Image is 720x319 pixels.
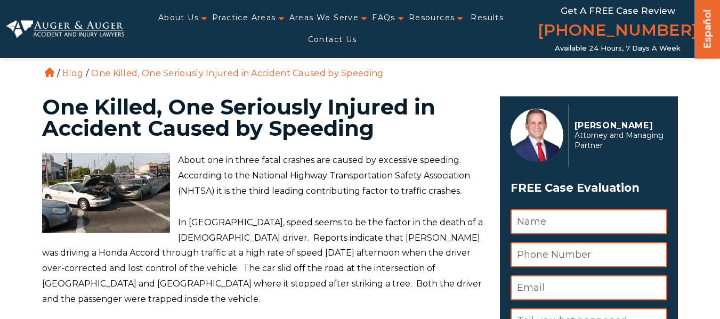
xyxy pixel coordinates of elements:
[409,7,455,29] a: Resources
[511,209,667,234] input: Name
[471,7,504,29] a: Results
[538,19,698,44] a: [PHONE_NUMBER]
[575,120,668,130] p: [PERSON_NAME]
[88,68,386,78] li: One Killed, One Seriously Injured in Accident Caused by Speeding
[561,5,675,16] span: Get a FREE Case Review
[42,153,170,233] img: Dale Stewart
[372,7,395,29] a: FAQs
[6,20,124,38] img: Auger & Auger Accident and Injury Lawyers Logo
[511,109,563,162] img: Herbert Auger
[511,178,667,198] span: FREE Case Evaluation
[42,215,488,307] p: In [GEOGRAPHIC_DATA], speed seems to be the factor in the death of a [DEMOGRAPHIC_DATA] driver. R...
[212,7,276,29] a: Practice Areas
[308,29,357,51] a: Contact Us
[511,275,667,300] input: Email
[511,242,667,267] input: Phone Number
[42,96,488,139] h1: One Killed, One Seriously Injured in Accident Caused by Speeding
[62,68,83,78] a: Blog
[158,7,199,29] a: About Us
[575,130,668,151] span: Attorney and Managing Partner
[42,153,488,199] p: About one in three fatal crashes are caused by excessive speeding. According to the National High...
[555,44,681,53] span: Available 24 Hours, 7 Days a Week
[45,68,54,77] a: Home
[289,7,359,29] a: Areas We Serve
